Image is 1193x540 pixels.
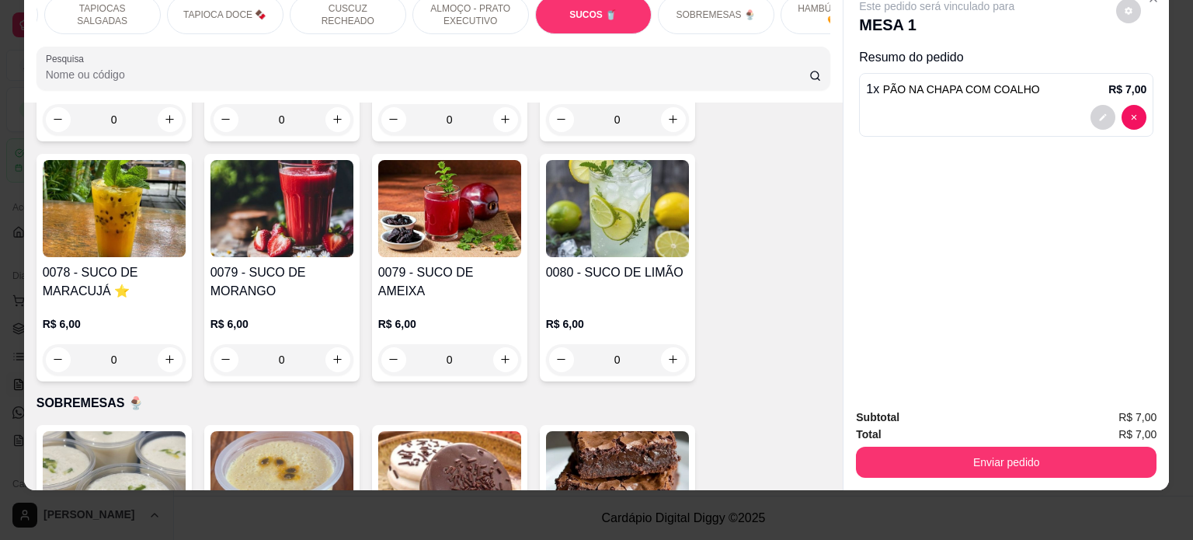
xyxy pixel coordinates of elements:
p: R$ 7,00 [1108,82,1146,97]
p: 1 x [866,80,1039,99]
p: Resumo do pedido [859,48,1153,67]
button: Enviar pedido [856,447,1156,478]
p: TAPIOCA DOCE 🍫 [183,9,266,21]
img: product-image [378,431,521,528]
p: R$ 6,00 [378,316,521,332]
strong: Total [856,428,881,441]
input: Pesquisa [46,67,809,82]
label: Pesquisa [46,52,89,65]
p: SUCOS 🥤 [569,9,617,21]
img: product-image [43,431,186,528]
span: PÃO NA CHAPA COM COALHO [883,83,1040,96]
p: R$ 6,00 [43,316,186,332]
span: R$ 7,00 [1118,409,1156,426]
p: CUSCUZ RECHEADO [303,2,393,27]
p: R$ 6,00 [210,316,353,332]
button: decrease-product-quantity [1090,105,1115,130]
h4: 0080 - SUCO DE LIMÃO [546,263,689,282]
p: HAMBÚRGUER 🍔 🧡🍟 [794,2,884,27]
p: TAPIOCAS SALGADAS [57,2,148,27]
img: product-image [210,160,353,257]
p: ALMOÇO - PRATO EXECUTIVO [426,2,516,27]
button: decrease-product-quantity [1122,105,1146,130]
img: product-image [546,160,689,257]
img: product-image [210,431,353,528]
img: product-image [43,160,186,257]
img: product-image [378,160,521,257]
span: R$ 7,00 [1118,426,1156,443]
p: R$ 6,00 [546,316,689,332]
h4: 0079 - SUCO DE AMEIXA [378,263,521,301]
p: SOBREMESAS 🍨 [676,9,756,21]
img: product-image [546,431,689,528]
h4: 0078 - SUCO DE MARACUJÁ ⭐️ [43,263,186,301]
p: MESA 1 [859,14,1014,36]
h4: 0079 - SUCO DE MORANGO [210,263,353,301]
strong: Subtotal [856,411,899,423]
p: SOBREMESAS 🍨 [37,394,831,413]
